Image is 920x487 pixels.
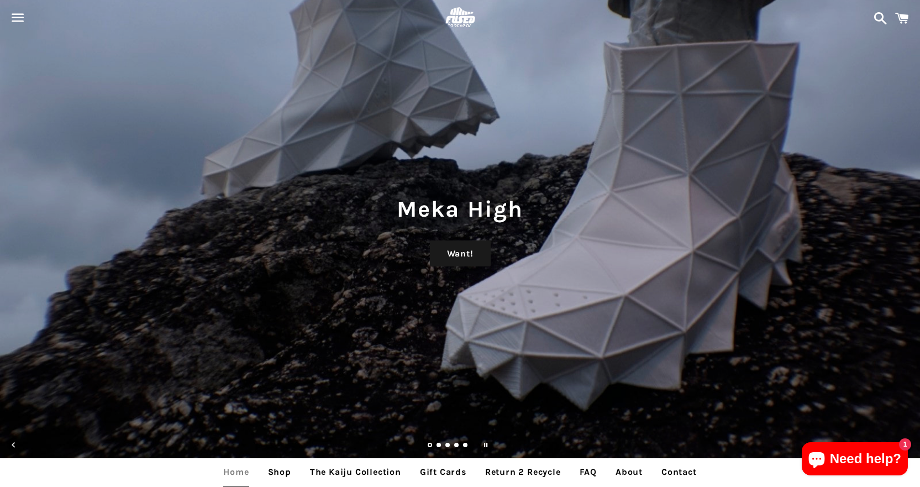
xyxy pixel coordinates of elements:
a: Load slide 4 [454,443,460,449]
inbox-online-store-chat: Shopify online store chat [798,442,911,478]
a: Shop [260,458,299,486]
h1: Meka High [11,193,909,225]
a: Want! [430,240,491,267]
a: The Kaiju Collection [302,458,409,486]
a: Slide 1, current [428,443,433,449]
a: Return 2 Recycle [477,458,569,486]
a: FAQ [571,458,605,486]
a: Gift Cards [412,458,475,486]
a: Load slide 2 [437,443,442,449]
a: Load slide 5 [463,443,469,449]
button: Next slide [894,433,918,457]
a: Contact [653,458,705,486]
button: Pause slideshow [474,433,498,457]
a: Load slide 3 [445,443,451,449]
button: Previous slide [2,433,26,457]
a: About [607,458,651,486]
a: Home [215,458,257,486]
